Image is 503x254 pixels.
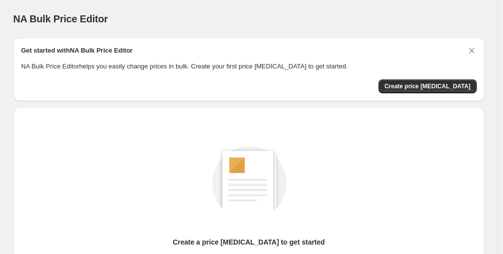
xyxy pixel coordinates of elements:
[173,237,325,247] p: Create a price [MEDICAL_DATA] to get started
[384,82,471,90] span: Create price [MEDICAL_DATA]
[378,79,477,93] button: Create price change job
[467,46,477,56] button: Dismiss card
[13,13,108,24] span: NA Bulk Price Editor
[21,46,133,56] h2: Get started with NA Bulk Price Editor
[21,62,477,71] p: NA Bulk Price Editor helps you easily change prices in bulk. Create your first price [MEDICAL_DAT...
